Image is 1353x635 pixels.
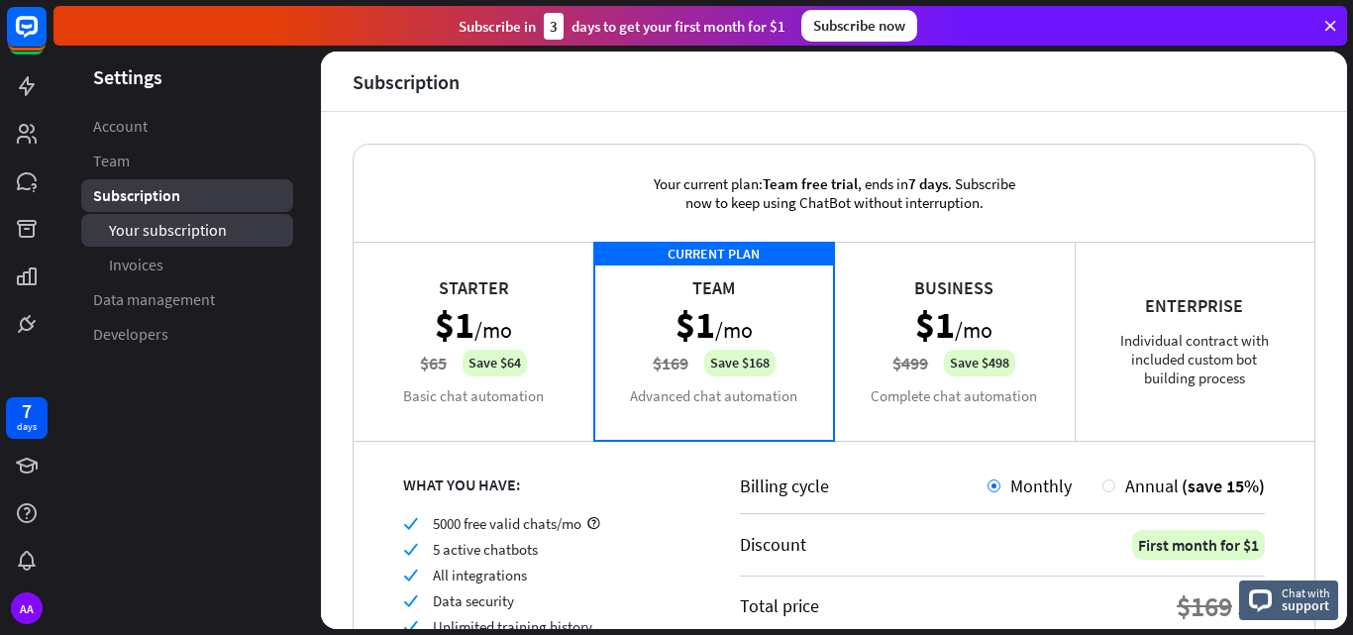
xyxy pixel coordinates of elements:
span: Your subscription [109,220,227,241]
div: Subscribe in days to get your first month for $1 [459,13,785,40]
div: days [17,420,37,434]
i: check [403,593,418,608]
div: Subscribe now [801,10,917,42]
span: Chat with [1282,583,1330,602]
div: Discount [740,533,806,556]
div: Subscription [353,70,460,93]
i: check [403,516,418,531]
div: $169 [1177,588,1232,624]
div: Total price [740,594,819,617]
span: 7 days [908,174,948,193]
span: Data security [433,591,514,610]
a: Invoices [81,249,293,281]
span: Subscription [93,185,180,206]
span: Invoices [109,255,163,275]
i: check [403,568,418,582]
div: 3 [544,13,564,40]
span: Data management [93,289,215,310]
span: 5000 free valid chats/mo [433,514,581,533]
span: Team free trial [763,174,858,193]
div: AA [11,592,43,624]
span: (save 15%) [1182,475,1265,497]
span: Monthly [1010,475,1072,497]
span: All integrations [433,566,527,584]
span: support [1282,596,1330,614]
a: Team [81,145,293,177]
a: Your subscription [81,214,293,247]
div: Your current plan: , ends in . Subscribe now to keep using ChatBot without interruption. [621,145,1047,242]
button: Open LiveChat chat widget [16,8,75,67]
i: check [403,542,418,557]
div: 7 [22,402,32,420]
span: Team [93,151,130,171]
span: 5 active chatbots [433,540,538,559]
span: Account [93,116,148,137]
a: Account [81,110,293,143]
a: Developers [81,318,293,351]
span: Developers [93,324,168,345]
a: Data management [81,283,293,316]
i: check [403,619,418,634]
div: First month for $1 [1132,530,1265,560]
a: 7 days [6,397,48,439]
div: $1 [1237,588,1265,624]
span: Annual [1125,475,1179,497]
div: WHAT YOU HAVE: [403,475,690,494]
div: Billing cycle [740,475,988,497]
header: Settings [53,63,321,90]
